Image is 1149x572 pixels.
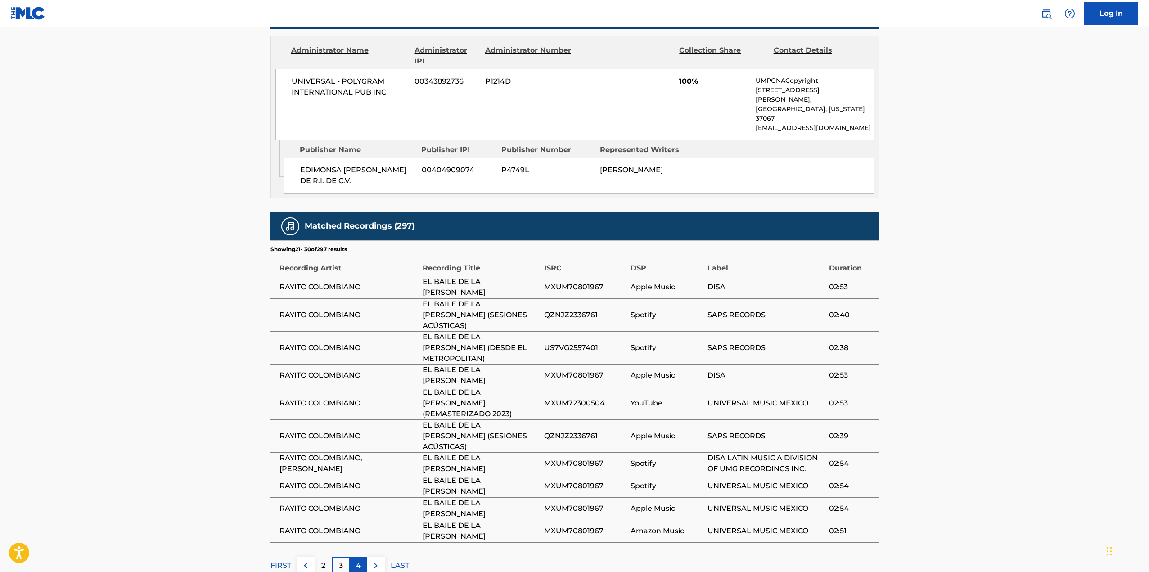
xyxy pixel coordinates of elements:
span: Spotify [631,342,703,353]
span: UNIVERSAL - POLYGRAM INTERNATIONAL PUB INC [292,76,408,98]
span: 02:39 [829,431,874,441]
span: 02:51 [829,526,874,536]
span: Amazon Music [631,526,703,536]
span: MXUM70801967 [544,282,626,293]
span: 00404909074 [422,165,495,176]
p: Showing 21 - 30 of 297 results [270,245,347,253]
div: Administrator Number [485,45,572,67]
span: MXUM72300504 [544,398,626,409]
a: Public Search [1037,5,1055,23]
span: RAYITO COLOMBIANO [279,503,418,514]
span: RAYITO COLOMBIANO [279,310,418,320]
span: EDIMONSA [PERSON_NAME] DE R.I. DE C.V. [300,165,415,186]
span: EL BAILE DE LA [PERSON_NAME] (SESIONES ACÚSTICAS) [423,420,540,452]
span: Apple Music [631,370,703,381]
span: UNIVERSAL MUSIC MEXICO [707,481,825,491]
div: Administrator Name [291,45,408,67]
div: Recording Artist [279,253,418,274]
p: [STREET_ADDRESS][PERSON_NAME], [756,86,873,104]
span: RAYITO COLOMBIANO [279,431,418,441]
span: UNIVERSAL MUSIC MEXICO [707,526,825,536]
span: MXUM70801967 [544,503,626,514]
span: Apple Music [631,282,703,293]
div: Arrastrar [1107,538,1112,565]
span: Spotify [631,310,703,320]
p: [GEOGRAPHIC_DATA], [US_STATE] 37067 [756,104,873,123]
span: RAYITO COLOMBIANO [279,526,418,536]
span: DISA [707,282,825,293]
p: LAST [391,560,409,571]
span: SAPS RECORDS [707,310,825,320]
span: US7VG2557401 [544,342,626,353]
span: 02:53 [829,398,874,409]
span: DISA [707,370,825,381]
span: RAYITO COLOMBIANO [279,370,418,381]
div: Widget de chat [1104,529,1149,572]
span: MXUM70801967 [544,458,626,469]
span: [PERSON_NAME] [600,166,663,174]
p: 4 [356,560,361,571]
span: RAYITO COLOMBIANO [279,481,418,491]
span: UNIVERSAL MUSIC MEXICO [707,503,825,514]
div: Duration [829,253,874,274]
span: EL BAILE DE LA [PERSON_NAME] [423,276,540,298]
span: 02:38 [829,342,874,353]
img: Matched Recordings [285,221,296,232]
div: Publisher Name [300,144,415,155]
span: P1214D [485,76,572,87]
span: EL BAILE DE LA [PERSON_NAME] (DESDE EL METROPOLITAN) [423,332,540,364]
img: search [1041,8,1052,19]
span: MXUM70801967 [544,370,626,381]
img: help [1064,8,1075,19]
span: Spotify [631,458,703,469]
span: EL BAILE DE LA [PERSON_NAME] [423,498,540,519]
div: Administrator IPI [415,45,478,67]
span: YouTube [631,398,703,409]
span: SAPS RECORDS [707,342,825,353]
h5: Matched Recordings (297) [305,221,415,231]
div: ISRC [544,253,626,274]
img: MLC Logo [11,7,45,20]
p: [EMAIL_ADDRESS][DOMAIN_NAME] [756,123,873,133]
span: SAPS RECORDS [707,431,825,441]
span: Spotify [631,481,703,491]
span: EL BAILE DE LA [PERSON_NAME] (REMASTERIZADO 2023) [423,387,540,419]
span: EL BAILE DE LA [PERSON_NAME] (SESIONES ACÚSTICAS) [423,299,540,331]
span: P4749L [501,165,593,176]
span: QZNJZ2336761 [544,310,626,320]
img: left [300,560,311,571]
a: Log In [1084,2,1138,25]
span: EL BAILE DE LA [PERSON_NAME] [423,475,540,497]
p: 2 [321,560,325,571]
div: DSP [631,253,703,274]
span: 100% [679,76,749,87]
span: 00343892736 [415,76,478,87]
span: RAYITO COLOMBIANO [279,342,418,353]
span: DISA LATIN MUSIC A DIVISION OF UMG RECORDINGS INC. [707,453,825,474]
img: right [370,560,381,571]
span: MXUM70801967 [544,481,626,491]
div: Publisher IPI [421,144,495,155]
span: EL BAILE DE LA [PERSON_NAME] [423,365,540,386]
span: EL BAILE DE LA [PERSON_NAME] [423,520,540,542]
span: EL BAILE DE LA [PERSON_NAME] [423,453,540,474]
span: 02:54 [829,503,874,514]
span: 02:53 [829,370,874,381]
div: Represented Writers [600,144,692,155]
span: RAYITO COLOMBIANO [279,282,418,293]
span: RAYITO COLOMBIANO [279,398,418,409]
span: UNIVERSAL MUSIC MEXICO [707,398,825,409]
span: 02:53 [829,282,874,293]
div: Label [707,253,825,274]
span: 02:54 [829,458,874,469]
div: Collection Share [679,45,766,67]
p: 3 [339,560,343,571]
div: Publisher Number [501,144,593,155]
iframe: Chat Widget [1104,529,1149,572]
div: Contact Details [774,45,861,67]
p: FIRST [270,560,291,571]
div: Help [1061,5,1079,23]
p: UMPGNACopyright [756,76,873,86]
span: 02:54 [829,481,874,491]
span: RAYITO COLOMBIANO, [PERSON_NAME] [279,453,418,474]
